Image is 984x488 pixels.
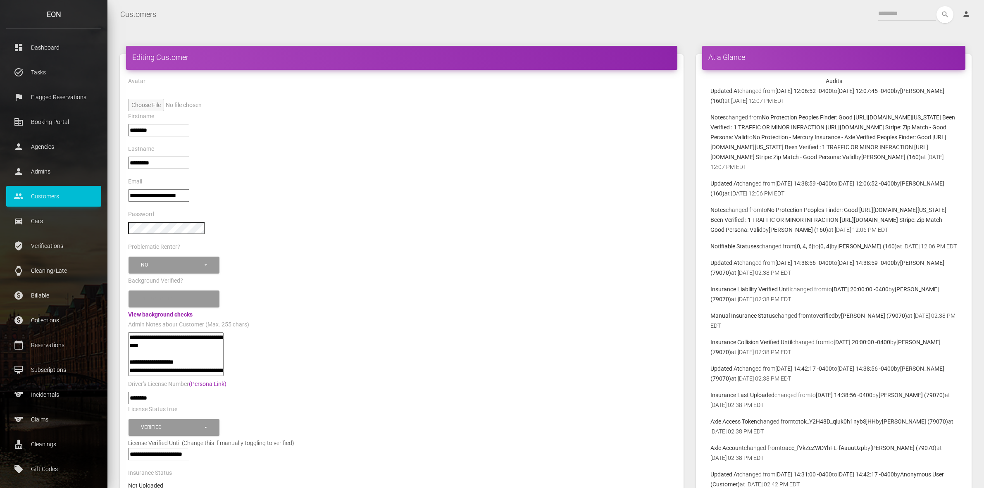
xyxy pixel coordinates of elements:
[6,459,101,479] a: local_offer Gift Codes
[120,4,156,25] a: Customers
[141,262,203,269] div: No
[6,161,101,182] a: person Admins
[6,136,101,157] a: person Agencies
[710,390,957,410] p: changed from to by at [DATE] 02:38 PM EDT
[710,337,957,357] p: changed from to by at [DATE] 02:38 PM EDT
[710,114,726,121] b: Notes
[710,179,957,198] p: changed from to by at [DATE] 12:06 PM EDT
[6,384,101,405] a: sports Incidentals
[6,260,101,281] a: watch Cleaning/Late
[128,405,177,414] label: License Status true
[12,165,95,178] p: Admins
[710,180,739,187] b: Updated At
[710,286,791,293] b: Insurance Liability Verified Until
[12,41,95,54] p: Dashboard
[775,365,832,372] b: [DATE] 14:42:17 -0400
[129,419,219,436] button: Verified
[128,469,172,477] label: Insurance Status
[12,339,95,351] p: Reservations
[837,243,897,250] b: [PERSON_NAME] (160)
[832,286,889,293] b: [DATE] 20:00:00 -0400
[710,112,957,172] p: changed from to by at [DATE] 12:07 PM EDT
[6,37,101,58] a: dashboard Dashboard
[710,364,957,383] p: changed from to by at [DATE] 02:38 PM EDT
[12,66,95,79] p: Tasks
[12,91,95,103] p: Flagged Reservations
[775,471,832,478] b: [DATE] 14:31:00 -0400
[710,86,957,106] p: changed from to by at [DATE] 12:07 PM EDT
[936,6,953,23] button: search
[129,257,219,274] button: No
[837,259,894,266] b: [DATE] 14:38:59 -0400
[834,339,890,345] b: [DATE] 20:00:00 -0400
[837,471,894,478] b: [DATE] 14:42:17 -0400
[6,310,101,331] a: paid Collections
[769,226,828,233] b: [PERSON_NAME] (160)
[816,312,835,319] b: verified
[710,205,957,235] p: changed from to by at [DATE] 12:06 PM EDT
[12,240,95,252] p: Verifications
[6,434,101,455] a: cleaning_services Cleanings
[12,289,95,302] p: Billable
[870,445,936,451] b: [PERSON_NAME] (79070)
[710,88,739,94] b: Updated At
[12,438,95,450] p: Cleanings
[710,207,946,233] b: No Protection Peoples Finder: Good [URL][DOMAIN_NAME][US_STATE] Been Verified : 1 TRAFFIC OR MINO...
[775,88,832,94] b: [DATE] 12:06:52 -0400
[128,145,154,153] label: Lastname
[710,259,739,266] b: Updated At
[128,178,142,186] label: Email
[710,471,739,478] b: Updated At
[122,438,681,448] div: License Verified Until (Change this if manually toggling to verified)
[12,314,95,326] p: Collections
[6,62,101,83] a: task_alt Tasks
[826,78,842,84] strong: Audits
[841,312,907,319] b: [PERSON_NAME] (79070)
[12,364,95,376] p: Subscriptions
[956,6,978,23] a: person
[861,154,921,160] b: [PERSON_NAME] (160)
[710,339,792,345] b: Insurance Collision Verified Until
[798,418,876,425] b: tok_Y2H48D_qiuk0h1nybSjHH
[129,290,219,307] button: Please select
[128,112,154,121] label: Firstname
[6,359,101,380] a: card_membership Subscriptions
[12,463,95,475] p: Gift Codes
[710,311,957,331] p: changed from to by at [DATE] 02:38 PM EDT
[128,321,249,329] label: Admin Notes about Customer (Max. 255 chars)
[710,258,957,278] p: changed from to by at [DATE] 02:38 PM EDT
[132,52,671,62] h4: Editing Customer
[12,215,95,227] p: Cars
[6,87,101,107] a: flag Flagged Reservations
[12,116,95,128] p: Booking Portal
[12,413,95,426] p: Claims
[710,284,957,304] p: changed from to by at [DATE] 02:38 PM EDT
[962,10,970,18] i: person
[710,443,957,463] p: changed from to by at [DATE] 02:38 PM EDT
[882,418,948,425] b: [PERSON_NAME] (79070)
[710,241,957,251] p: changed from to by at [DATE] 12:06 PM EDT
[837,365,894,372] b: [DATE] 14:38:56 -0400
[189,381,226,387] a: (Persona Link)
[12,264,95,277] p: Cleaning/Late
[128,243,180,251] label: Problematic Renter?
[128,277,183,285] label: Background Verified?
[128,311,193,318] a: View background checks
[6,186,101,207] a: people Customers
[6,211,101,231] a: drive_eta Cars
[6,236,101,256] a: verified_user Verifications
[128,77,145,86] label: Avatar
[837,88,894,94] b: [DATE] 12:07:45 -0400
[6,112,101,132] a: corporate_fare Booking Portal
[785,445,864,451] b: acc_fVkZcZWDYhFL-fAauuUzp
[837,180,894,187] b: [DATE] 12:06:52 -0400
[128,210,154,219] label: Password
[6,285,101,306] a: paid Billable
[141,424,203,431] div: Verified
[819,243,831,250] b: [0, 4]
[710,418,757,425] b: Axle Access Token
[12,190,95,202] p: Customers
[710,392,774,398] b: Insurance Last Uploaded
[795,243,813,250] b: [0, 4, 6]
